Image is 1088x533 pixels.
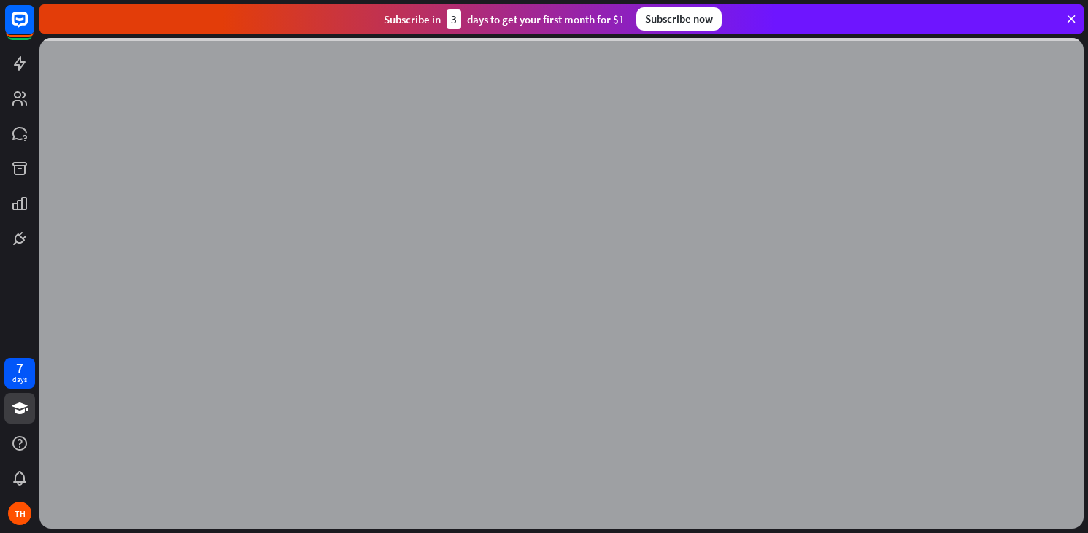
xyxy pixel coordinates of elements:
div: TH [8,502,31,525]
div: 7 [16,362,23,375]
div: days [12,375,27,385]
div: Subscribe in days to get your first month for $1 [384,9,625,29]
div: 3 [447,9,461,29]
div: Subscribe now [636,7,722,31]
a: 7 days [4,358,35,389]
